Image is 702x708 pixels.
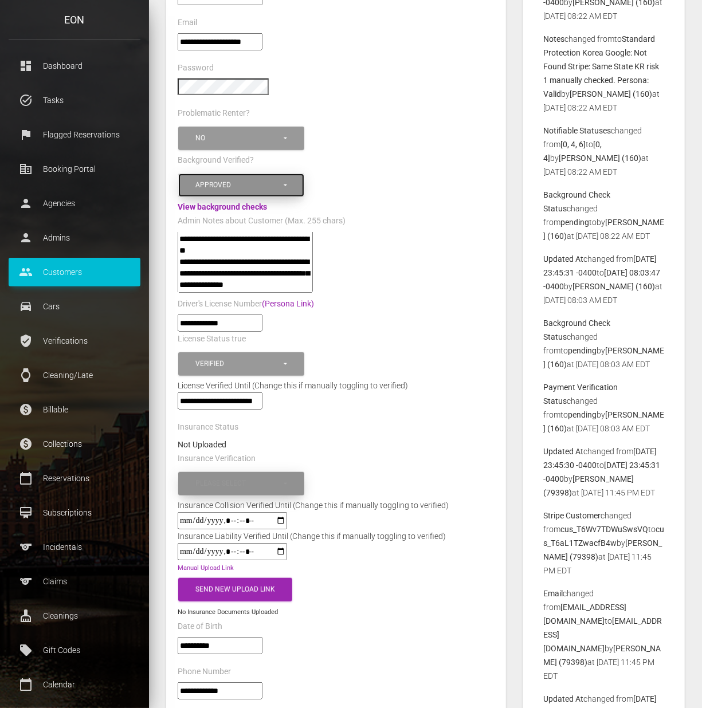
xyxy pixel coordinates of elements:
p: changed from to by at [DATE] 11:45 PM EDT [543,509,665,577]
a: sports Claims [9,567,140,596]
a: corporate_fare Booking Portal [9,155,140,183]
a: paid Collections [9,430,140,458]
label: License Status true [178,333,246,345]
b: Updated At [543,254,583,263]
a: View background checks [178,202,267,211]
p: Gift Codes [17,642,132,659]
p: changed from to by at [DATE] 08:22 AM EDT [543,188,665,243]
a: calendar_today Reservations [9,464,140,493]
b: [EMAIL_ADDRESS][DOMAIN_NAME] [543,603,626,626]
p: Tasks [17,92,132,109]
label: Date of Birth [178,621,222,632]
label: Problematic Renter? [178,108,250,119]
label: Password [178,62,214,74]
b: [PERSON_NAME] (79398) [543,474,634,497]
b: [0, 4, 6] [560,140,586,149]
p: changed from to by at [DATE] 08:03 AM EDT [543,380,665,435]
b: Notes [543,34,564,44]
p: changed from to by at [DATE] 08:22 AM EDT [543,32,665,115]
p: Admins [17,229,132,246]
a: person Agencies [9,189,140,218]
button: Approved [178,174,304,197]
b: pending [560,218,589,227]
a: dashboard Dashboard [9,52,140,80]
label: Insurance Status [178,422,238,433]
p: Verifications [17,332,132,349]
b: Email [543,589,563,598]
div: Insurance Liability Verified Until (Change this if manually toggling to verified) [169,529,454,543]
div: License Verified Until (Change this if manually toggling to verified) [169,379,503,392]
label: Email [178,17,197,29]
b: pending [568,410,597,419]
p: Reservations [17,470,132,487]
b: Stripe Customer [543,511,601,520]
b: cus_T6Wv7TDWuSwsVQ [560,525,648,534]
b: Payment Verification Status [543,383,618,406]
a: card_membership Subscriptions [9,498,140,527]
label: Background Verified? [178,155,254,166]
p: changed from to by at [DATE] 08:03 AM EDT [543,316,665,371]
strong: Not Uploaded [178,440,226,449]
a: paid Billable [9,395,140,424]
div: Approved [195,180,282,190]
a: verified_user Verifications [9,327,140,355]
b: Notifiable Statuses [543,126,611,135]
p: Dashboard [17,57,132,74]
b: pending [568,346,597,355]
p: Calendar [17,676,132,693]
p: changed from to by at [DATE] 08:22 AM EDT [543,124,665,179]
label: Driver's License Number [178,298,314,310]
p: Flagged Reservations [17,126,132,143]
a: Manual Upload Link [178,564,234,572]
div: Verified [195,359,282,369]
b: Updated At [543,447,583,456]
a: people Customers [9,258,140,286]
a: calendar_today Calendar [9,670,140,699]
a: local_offer Gift Codes [9,636,140,664]
div: Insurance Collision Verified Until (Change this if manually toggling to verified) [169,498,457,512]
b: Updated At [543,694,583,703]
p: Booking Portal [17,160,132,178]
b: [PERSON_NAME] (160) [572,282,655,291]
p: changed from to by at [DATE] 08:03 AM EDT [543,252,665,307]
p: Billable [17,401,132,418]
a: task_alt Tasks [9,86,140,115]
button: Please select [178,472,304,495]
div: Please select [195,479,282,489]
a: drive_eta Cars [9,292,140,321]
button: Send New Upload Link [178,578,292,601]
label: Insurance Verification [178,453,256,465]
b: [EMAIL_ADDRESS][DOMAIN_NAME] [543,616,662,653]
p: Claims [17,573,132,590]
b: Background Check Status [543,318,610,341]
small: No Insurance Documents Uploaded [178,608,278,616]
div: No [195,133,282,143]
button: Verified [178,352,304,376]
a: watch Cleaning/Late [9,361,140,390]
label: Admin Notes about Customer (Max. 255 chars) [178,215,346,227]
p: changed from to by at [DATE] 11:45 PM EDT [543,587,665,683]
p: Cleanings [17,607,132,624]
a: sports Incidentals [9,533,140,561]
b: [PERSON_NAME] (160) [559,154,641,163]
a: cleaning_services Cleanings [9,601,140,630]
b: [PERSON_NAME] (160) [570,89,652,99]
button: No [178,127,304,150]
p: Cars [17,298,132,315]
p: Incidentals [17,538,132,556]
p: Cleaning/Late [17,367,132,384]
p: changed from to by at [DATE] 11:45 PM EDT [543,445,665,499]
label: Phone Number [178,666,231,678]
p: Customers [17,263,132,281]
p: Collections [17,435,132,453]
a: flag Flagged Reservations [9,120,140,149]
a: person Admins [9,223,140,252]
b: Background Check Status [543,190,610,213]
p: Agencies [17,195,132,212]
a: (Persona Link) [262,299,314,308]
b: Standard Protection Korea Google: Not Found Stripe: Same State KR risk 1 manually checked. Person... [543,34,659,99]
p: Subscriptions [17,504,132,521]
